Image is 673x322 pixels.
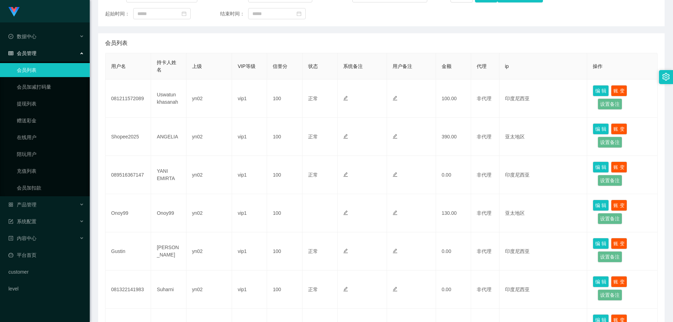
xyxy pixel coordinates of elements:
td: 100 [267,270,302,309]
td: yn02 [186,80,232,118]
td: 印度尼西亚 [499,80,587,118]
td: 390.00 [436,118,471,156]
a: 在线用户 [17,130,84,144]
td: Uswatun khasanah [151,80,186,118]
td: 130.00 [436,194,471,232]
a: 充值列表 [17,164,84,178]
i: 图标: table [8,51,13,56]
td: 印度尼西亚 [499,156,587,194]
i: 图标: edit [343,287,348,292]
span: 用户备注 [393,63,412,69]
span: 操作 [593,63,603,69]
span: 非代理 [477,96,491,101]
i: 图标: edit [393,134,397,139]
span: 金额 [442,63,451,69]
td: 081211572089 [106,80,151,118]
span: 正常 [308,248,318,254]
td: 100 [267,80,302,118]
td: yn02 [186,118,232,156]
button: 设置备注 [598,175,622,186]
i: 图标: edit [343,172,348,177]
td: [PERSON_NAME] [151,232,186,270]
button: 编 辑 [593,85,609,96]
i: 图标: appstore-o [8,202,13,207]
button: 账 变 [611,276,627,287]
span: 正常 [308,96,318,101]
td: 印度尼西亚 [499,270,587,309]
button: 设置备注 [598,137,622,148]
i: 图标: edit [343,248,348,253]
td: vip1 [232,156,267,194]
span: 产品管理 [8,202,36,207]
td: 081322141983 [106,270,151,309]
td: 100.00 [436,80,471,118]
td: Onoy99 [106,194,151,232]
td: 印度尼西亚 [499,232,587,270]
button: 编 辑 [593,200,609,211]
span: 信誉分 [273,63,287,69]
a: 会员加扣款 [17,181,84,195]
td: 100 [267,232,302,270]
i: 图标: form [8,219,13,224]
button: 编 辑 [593,123,609,135]
span: 持卡人姓名 [157,60,176,73]
span: 代理 [477,63,487,69]
i: 图标: edit [393,287,397,292]
span: 正常 [308,172,318,178]
td: Gustin [106,232,151,270]
td: 亚太地区 [499,118,587,156]
button: 账 变 [611,123,627,135]
a: 会员列表 [17,63,84,77]
i: 图标: edit [393,210,397,215]
td: vip1 [232,80,267,118]
td: vip1 [232,270,267,309]
span: 结束时间： [220,10,248,18]
i: 图标: check-circle-o [8,34,13,39]
a: 陪玩用户 [17,147,84,161]
span: 会员管理 [8,50,36,56]
span: 内容中心 [8,235,36,241]
td: 100 [267,118,302,156]
span: 非代理 [477,172,491,178]
td: yn02 [186,232,232,270]
td: ANGELIA [151,118,186,156]
a: customer [8,265,84,279]
a: 提现列表 [17,97,84,111]
button: 账 变 [611,238,627,249]
i: 图标: edit [343,210,348,215]
span: VIP等级 [238,63,256,69]
span: 非代理 [477,248,491,254]
button: 设置备注 [598,213,622,224]
a: 图标: dashboard平台首页 [8,248,84,262]
span: 用户名 [111,63,126,69]
button: 设置备注 [598,251,622,262]
span: 上级 [192,63,202,69]
button: 设置备注 [598,289,622,301]
button: 账 变 [611,200,627,211]
span: 系统配置 [8,219,36,224]
td: 089516367147 [106,156,151,194]
td: yn02 [186,156,232,194]
i: 图标: edit [343,96,348,101]
a: 会员加减打码量 [17,80,84,94]
td: 亚太地区 [499,194,587,232]
td: Onoy99 [151,194,186,232]
td: YANI EMIRTA [151,156,186,194]
i: 图标: setting [662,73,670,81]
i: 图标: edit [393,248,397,253]
button: 编 辑 [593,276,609,287]
td: Shopee2025 [106,118,151,156]
span: 起始时间： [105,10,133,18]
button: 编 辑 [593,238,609,249]
a: 赠送彩金 [17,114,84,128]
span: 系统备注 [343,63,363,69]
td: 0.00 [436,232,471,270]
i: 图标: edit [393,172,397,177]
span: 状态 [308,63,318,69]
span: 正常 [308,287,318,292]
img: logo.9652507e.png [8,7,20,17]
span: 正常 [308,134,318,139]
span: 数据中心 [8,34,36,39]
span: 非代理 [477,287,491,292]
span: 非代理 [477,210,491,216]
